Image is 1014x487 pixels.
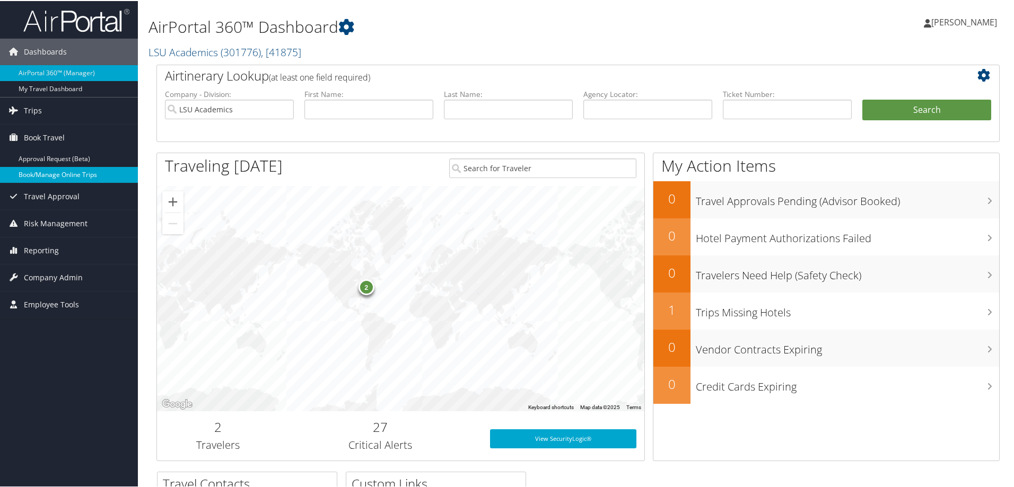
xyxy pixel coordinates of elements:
[160,396,195,410] a: Open this area in Google Maps (opens a new window)
[653,337,690,355] h2: 0
[696,262,999,282] h3: Travelers Need Help (Safety Check)
[924,5,1008,37] a: [PERSON_NAME]
[931,15,997,27] span: [PERSON_NAME]
[165,417,271,435] h2: 2
[653,154,999,176] h1: My Action Items
[261,44,301,58] span: , [ 41875 ]
[653,263,690,281] h2: 0
[653,374,690,392] h2: 0
[24,182,80,209] span: Travel Approval
[580,403,620,409] span: Map data ©2025
[626,403,641,409] a: Terms (opens in new tab)
[148,44,301,58] a: LSU Academics
[653,366,999,403] a: 0Credit Cards Expiring
[583,88,712,99] label: Agency Locator:
[24,209,88,236] span: Risk Management
[165,88,294,99] label: Company - Division:
[653,300,690,318] h2: 1
[24,290,79,317] span: Employee Tools
[24,263,83,290] span: Company Admin
[221,44,261,58] span: ( 301776 )
[24,236,59,263] span: Reporting
[269,70,370,82] span: (at least one field required)
[162,212,183,233] button: Zoom out
[23,7,129,32] img: airportal-logo.png
[449,157,636,177] input: Search for Traveler
[696,336,999,356] h3: Vendor Contracts Expiring
[359,278,374,294] div: 2
[304,88,433,99] label: First Name:
[148,15,721,37] h1: AirPortal 360™ Dashboard
[165,66,921,84] h2: Airtinerary Lookup
[696,188,999,208] h3: Travel Approvals Pending (Advisor Booked)
[696,299,999,319] h3: Trips Missing Hotels
[696,373,999,393] h3: Credit Cards Expiring
[653,291,999,329] a: 1Trips Missing Hotels
[653,254,999,291] a: 0Travelers Need Help (Safety Check)
[165,437,271,451] h3: Travelers
[24,96,42,123] span: Trips
[444,88,573,99] label: Last Name:
[528,403,574,410] button: Keyboard shortcuts
[162,190,183,211] button: Zoom in
[723,88,852,99] label: Ticket Number:
[653,189,690,207] h2: 0
[696,225,999,245] h3: Hotel Payment Authorizations Failed
[653,226,690,244] h2: 0
[160,396,195,410] img: Google
[653,180,999,217] a: 0Travel Approvals Pending (Advisor Booked)
[24,123,65,150] span: Book Travel
[287,437,474,451] h3: Critical Alerts
[24,38,67,64] span: Dashboards
[653,329,999,366] a: 0Vendor Contracts Expiring
[862,99,991,120] button: Search
[490,428,636,447] a: View SecurityLogic®
[165,154,283,176] h1: Traveling [DATE]
[287,417,474,435] h2: 27
[653,217,999,254] a: 0Hotel Payment Authorizations Failed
